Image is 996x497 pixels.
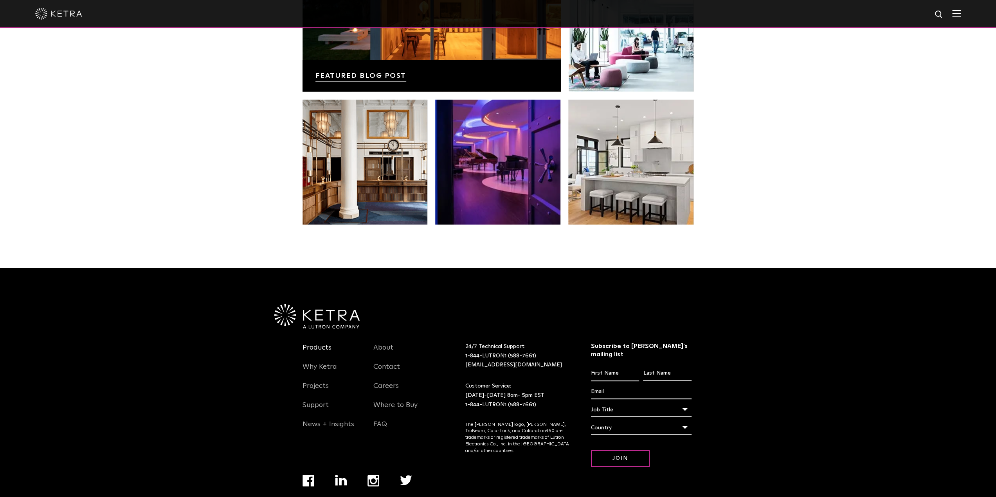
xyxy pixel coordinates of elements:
img: twitter [400,475,412,485]
img: facebook [303,475,314,486]
img: search icon [934,10,944,20]
img: ketra-logo-2019-white [35,8,82,20]
a: 1-844-LUTRON1 (588-7661) [465,353,536,359]
a: News + Insights [303,420,354,438]
input: Join [591,450,650,467]
img: Hamburger%20Nav.svg [952,10,961,17]
a: Products [303,343,331,361]
p: The [PERSON_NAME] logo, [PERSON_NAME], TruBeam, Color Lock, and Calibration360 are trademarks or ... [465,422,571,454]
a: Projects [303,382,329,400]
a: 1-844-LUTRON1 (588-7661) [465,402,536,407]
a: Careers [373,382,399,400]
input: Email [591,384,692,399]
img: instagram [367,475,379,486]
a: [EMAIL_ADDRESS][DOMAIN_NAME] [465,362,562,368]
p: 24/7 Technical Support: [465,342,571,370]
div: Navigation Menu [303,342,362,438]
a: About [373,343,393,361]
div: Navigation Menu [373,342,433,438]
a: Where to Buy [373,401,418,419]
input: First Name [591,366,639,381]
a: FAQ [373,420,387,438]
a: Contact [373,362,400,380]
h3: Subscribe to [PERSON_NAME]’s mailing list [591,342,692,359]
div: Country [591,420,692,435]
a: Why Ketra [303,362,337,380]
div: Job Title [591,402,692,417]
input: Last Name [643,366,691,381]
a: Support [303,401,329,419]
p: Customer Service: [DATE]-[DATE] 8am- 5pm EST [465,382,571,409]
img: Ketra-aLutronCo_White_RGB [274,304,360,328]
img: linkedin [335,475,347,486]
